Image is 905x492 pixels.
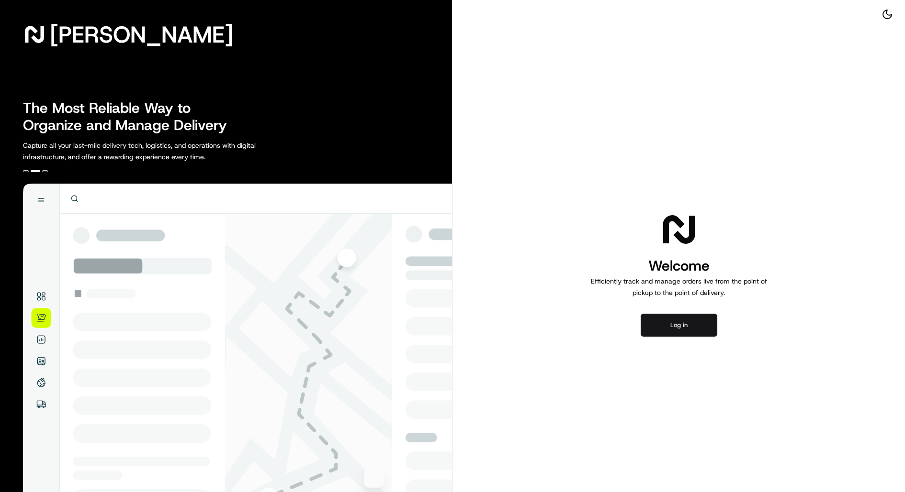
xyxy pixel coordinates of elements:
h1: Welcome [587,256,771,275]
h2: The Most Reliable Way to Organize and Manage Delivery [23,99,238,134]
p: Efficiently track and manage orders live from the point of pickup to the point of delivery. [587,275,771,298]
span: [PERSON_NAME] [50,25,233,44]
p: Capture all your last-mile delivery tech, logistics, and operations with digital infrastructure, ... [23,140,299,163]
button: Log in [641,314,717,337]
